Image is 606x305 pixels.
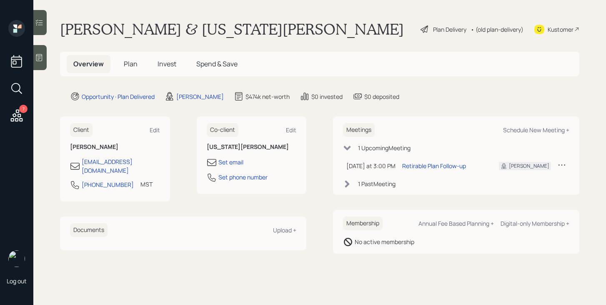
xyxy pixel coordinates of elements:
span: Invest [158,59,176,68]
div: Opportunity · Plan Delivered [82,92,155,101]
h6: Documents [70,223,108,237]
h6: [US_STATE][PERSON_NAME] [207,144,297,151]
h6: Co-client [207,123,238,137]
h6: Meetings [343,123,375,137]
div: [PERSON_NAME] [176,92,224,101]
div: Plan Delivery [433,25,466,34]
img: michael-russo-headshot.png [8,250,25,267]
div: Edit [150,126,160,134]
div: Retirable Plan Follow-up [402,161,466,170]
div: Edit [286,126,296,134]
span: Plan [124,59,138,68]
div: [DATE] at 3:00 PM [346,161,396,170]
div: [PHONE_NUMBER] [82,180,134,189]
div: Digital-only Membership + [501,219,569,227]
div: [PERSON_NAME] [509,162,549,170]
div: Kustomer [548,25,573,34]
div: No active membership [355,237,414,246]
div: • (old plan-delivery) [471,25,523,34]
span: Overview [73,59,104,68]
span: Spend & Save [196,59,238,68]
div: Set email [218,158,243,166]
div: [EMAIL_ADDRESS][DOMAIN_NAME] [82,157,160,175]
div: 7 [19,105,28,113]
div: 1 Upcoming Meeting [358,144,411,152]
div: $0 invested [311,92,343,101]
div: $474k net-worth [245,92,290,101]
h1: [PERSON_NAME] & [US_STATE][PERSON_NAME] [60,20,404,38]
div: MST [140,180,153,189]
div: Annual Fee Based Planning + [418,219,494,227]
div: $0 deposited [364,92,399,101]
h6: Membership [343,217,383,230]
div: Log out [7,277,27,285]
div: 1 Past Meeting [358,179,396,188]
div: Set phone number [218,173,268,181]
div: Upload + [273,226,296,234]
div: Schedule New Meeting + [503,126,569,134]
h6: Client [70,123,93,137]
h6: [PERSON_NAME] [70,144,160,151]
